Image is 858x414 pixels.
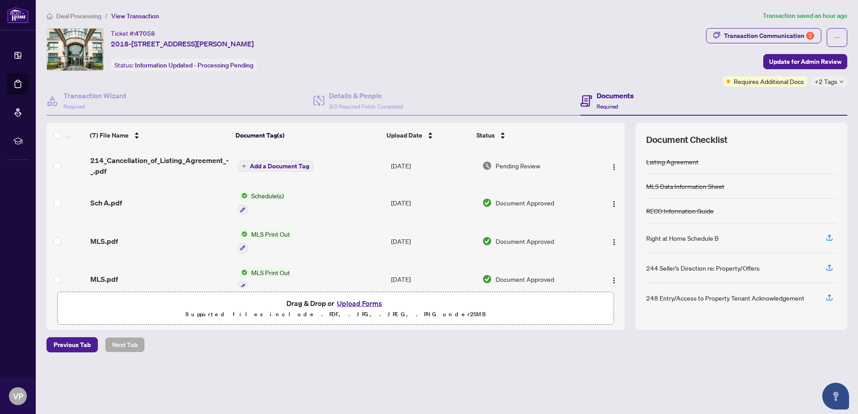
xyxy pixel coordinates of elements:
[482,198,492,208] img: Document Status
[90,130,129,140] span: (7) File Name
[135,61,253,69] span: Information Updated - Processing Pending
[482,274,492,284] img: Document Status
[111,59,257,71] div: Status:
[54,338,91,352] span: Previous Tab
[238,160,313,172] button: Add a Document Tag
[724,29,814,43] div: Transaction Communication
[383,123,473,148] th: Upload Date
[111,12,159,20] span: View Transaction
[496,198,554,208] span: Document Approved
[496,161,540,171] span: Pending Review
[46,337,98,352] button: Previous Tab
[90,197,122,208] span: Sch A.pdf
[105,337,145,352] button: Next Tab
[334,297,385,309] button: Upload Forms
[610,201,618,208] img: Logo
[496,274,554,284] span: Document Approved
[63,103,85,110] span: Required
[607,159,621,173] button: Logo
[238,268,294,292] button: Status IconMLS Print Out
[63,309,608,320] p: Supported files include .PDF, .JPG, .JPEG, .PNG under 25 MB
[646,293,804,303] div: 248 Entry/Access to Property Tenant Acknowledgement
[822,383,849,410] button: Open asap
[646,134,728,146] span: Document Checklist
[135,29,155,38] span: 47058
[238,229,294,253] button: Status IconMLS Print Out
[769,54,841,69] span: Update for Admin Review
[646,263,760,273] div: 244 Seller’s Direction re: Property/Offers
[610,238,618,246] img: Logo
[63,90,126,101] h4: Transaction Wizard
[86,123,232,148] th: (7) File Name
[105,11,108,21] li: /
[607,196,621,210] button: Logo
[58,292,614,325] span: Drag & Drop orUpload FormsSupported files include .PDF, .JPG, .JPEG, .PNG under25MB
[610,277,618,284] img: Logo
[646,181,724,191] div: MLS Data Information Sheet
[607,234,621,248] button: Logo
[90,236,118,247] span: MLS.pdf
[242,164,246,168] span: plus
[90,155,231,176] span: 214_Cancellation_of_Listing_Agreement_-_.pdf
[329,90,403,101] h4: Details & People
[111,38,254,49] span: 2018-[STREET_ADDRESS][PERSON_NAME]
[387,148,479,184] td: [DATE]
[7,7,29,23] img: logo
[238,268,248,277] img: Status Icon
[806,32,814,40] div: 2
[238,161,313,171] button: Add a Document Tag
[482,236,492,246] img: Document Status
[329,103,403,110] span: 3/3 Required Fields Completed
[839,79,844,84] span: down
[387,130,422,140] span: Upload Date
[706,28,821,43] button: Transaction Communication2
[607,272,621,286] button: Logo
[815,76,837,87] span: +2 Tags
[248,229,294,239] span: MLS Print Out
[387,260,479,299] td: [DATE]
[90,274,118,284] span: MLS.pdf
[646,206,714,216] div: RECO Information Guide
[482,161,492,171] img: Document Status
[238,229,248,239] img: Status Icon
[473,123,585,148] th: Status
[250,163,309,169] span: Add a Document Tag
[56,12,101,20] span: Deal Processing
[248,191,287,201] span: Schedule(s)
[646,233,719,243] div: Right at Home Schedule B
[734,76,804,86] span: Requires Additional Docs
[286,297,385,309] span: Drag & Drop or
[646,157,698,167] div: Listing Agreement
[13,390,23,402] span: VP
[763,11,847,21] article: Transaction saved an hour ago
[47,29,103,71] img: IMG-C12323288_1.jpg
[248,268,294,277] span: MLS Print Out
[610,163,618,171] img: Logo
[597,90,634,101] h4: Documents
[232,123,383,148] th: Document Tag(s)
[834,34,840,41] span: ellipsis
[46,13,53,19] span: home
[387,222,479,260] td: [DATE]
[597,103,618,110] span: Required
[496,236,554,246] span: Document Approved
[763,54,847,69] button: Update for Admin Review
[238,191,248,201] img: Status Icon
[476,130,495,140] span: Status
[387,184,479,222] td: [DATE]
[111,28,155,38] div: Ticket #:
[238,191,287,215] button: Status IconSchedule(s)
